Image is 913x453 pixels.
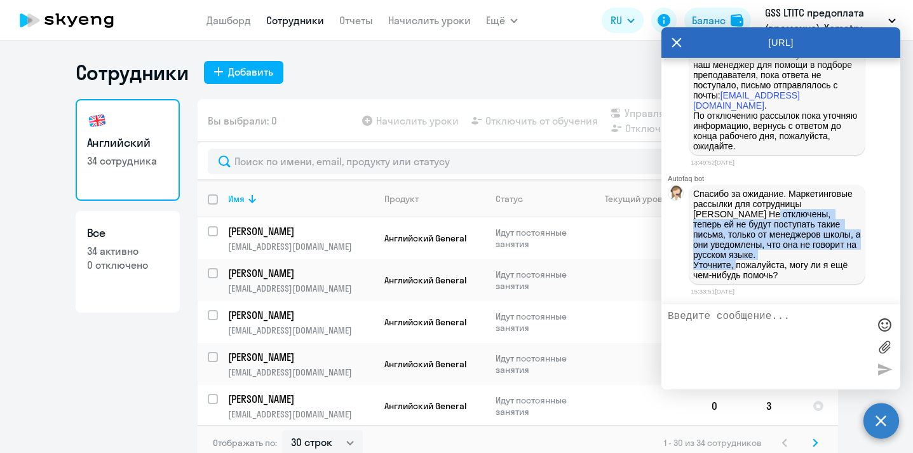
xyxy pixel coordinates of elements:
[228,409,374,420] p: [EMAIL_ADDRESS][DOMAIN_NAME]
[228,266,372,280] p: [PERSON_NAME]
[384,193,419,205] div: Продукт
[693,90,800,111] a: [EMAIL_ADDRESS][DOMAIN_NAME]
[228,392,374,406] a: [PERSON_NAME]
[496,269,583,292] p: Идут постоянные занятия
[701,385,756,427] td: 0
[384,274,466,286] span: Английский General
[228,224,374,238] a: [PERSON_NAME]
[76,99,180,201] a: Английский34 сотрудника
[486,13,505,28] span: Ещё
[384,358,466,370] span: Английский General
[228,193,374,205] div: Имя
[228,350,374,364] a: [PERSON_NAME]
[87,258,168,272] p: 0 отключено
[339,14,373,27] a: Отчеты
[228,241,374,252] p: [EMAIL_ADDRESS][DOMAIN_NAME]
[204,61,283,84] button: Добавить
[228,224,372,238] p: [PERSON_NAME]
[384,316,466,328] span: Английский General
[611,13,622,28] span: RU
[593,193,701,205] div: Текущий уровень
[87,154,168,168] p: 34 сотрудника
[213,437,277,449] span: Отображать по:
[756,385,802,427] td: 3
[76,60,189,85] h1: Сотрудники
[496,193,583,205] div: Статус
[496,193,523,205] div: Статус
[87,244,168,258] p: 34 активно
[875,337,894,356] label: Лимит 10 файлов
[486,8,518,33] button: Ещё
[496,395,583,417] p: Идут постоянные занятия
[228,266,374,280] a: [PERSON_NAME]
[228,308,374,322] a: [PERSON_NAME]
[206,14,251,27] a: Дашборд
[228,193,245,205] div: Имя
[496,353,583,375] p: Идут постоянные занятия
[208,113,277,128] span: Вы выбрали: 0
[731,14,743,27] img: balance
[759,5,902,36] button: GSS LTITC предоплата (временно), Xometry Europe GmbH
[87,225,168,241] h3: Все
[384,193,485,205] div: Продукт
[684,8,751,33] button: Балансbalance
[87,111,107,131] img: english
[228,392,372,406] p: [PERSON_NAME]
[664,437,762,449] span: 1 - 30 из 34 сотрудников
[228,308,372,322] p: [PERSON_NAME]
[668,186,684,204] img: bot avatar
[228,64,273,79] div: Добавить
[691,288,734,295] time: 15:33:51[DATE]
[693,189,861,280] p: Спасибо за ожидание. Маркетинговые рассылки для сотрудницы [PERSON_NAME] He отключены, теперь ей ...
[228,325,374,336] p: [EMAIL_ADDRESS][DOMAIN_NAME]
[384,233,466,244] span: Английский General
[266,14,324,27] a: Сотрудники
[228,367,374,378] p: [EMAIL_ADDRESS][DOMAIN_NAME]
[765,5,883,36] p: GSS LTITC предоплата (временно), Xometry Europe GmbH
[388,14,471,27] a: Начислить уроки
[208,149,828,174] input: Поиск по имени, email, продукту или статусу
[228,350,372,364] p: [PERSON_NAME]
[228,283,374,294] p: [EMAIL_ADDRESS][DOMAIN_NAME]
[496,311,583,334] p: Идут постоянные занятия
[496,227,583,250] p: Идут постоянные занятия
[668,175,900,182] div: Autofaq bot
[605,193,677,205] div: Текущий уровень
[692,13,726,28] div: Баланс
[87,135,168,151] h3: Английский
[602,8,644,33] button: RU
[691,159,734,166] time: 13:49:52[DATE]
[384,400,466,412] span: Английский General
[76,211,180,313] a: Все34 активно0 отключено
